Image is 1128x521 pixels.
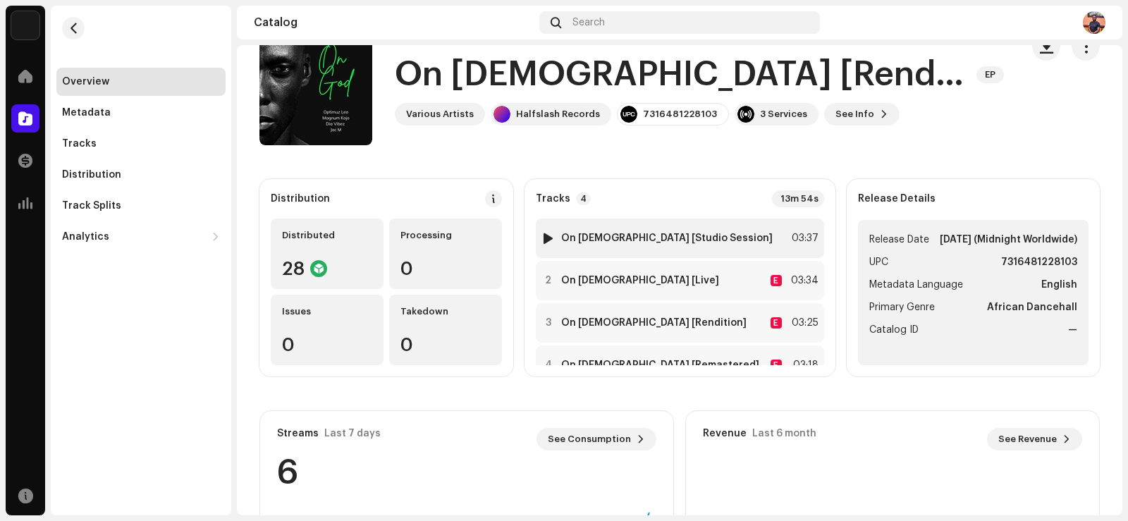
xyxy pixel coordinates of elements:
[56,99,226,127] re-m-nav-item: Metadata
[1083,11,1105,34] img: efa54e3c-aabb-4c1f-8c67-99b8a96ae99f
[752,428,816,439] div: Last 6 month
[62,169,121,180] div: Distribution
[869,231,929,248] span: Release Date
[869,254,888,271] span: UPC
[987,428,1082,450] button: See Revenue
[561,233,773,244] strong: On [DEMOGRAPHIC_DATA] [Studio Session]
[56,223,226,251] re-m-nav-dropdown: Analytics
[400,306,491,317] div: Takedown
[787,314,819,331] div: 03:25
[56,68,226,96] re-m-nav-item: Overview
[987,299,1077,316] strong: African Dancehall
[1041,276,1077,293] strong: English
[516,109,600,120] div: Halfslash Records
[536,193,570,204] strong: Tracks
[324,428,381,439] div: Last 7 days
[869,321,919,338] span: Catalog ID
[62,138,97,149] div: Tracks
[277,428,319,439] div: Streams
[703,428,747,439] div: Revenue
[561,317,747,329] strong: On [DEMOGRAPHIC_DATA] [Rendition]
[835,100,874,128] span: See Info
[282,306,372,317] div: Issues
[771,360,782,371] div: E
[56,161,226,189] re-m-nav-item: Distribution
[772,190,824,207] div: 13m 54s
[771,317,782,329] div: E
[869,299,935,316] span: Primary Genre
[548,425,631,453] span: See Consumption
[561,360,759,371] strong: On [DEMOGRAPHIC_DATA] [Remastered]
[787,357,819,374] div: 03:18
[787,272,819,289] div: 03:34
[576,192,591,205] p-badge: 4
[771,275,782,286] div: E
[643,109,717,120] div: 7316481228103
[858,193,936,204] strong: Release Details
[56,192,226,220] re-m-nav-item: Track Splits
[271,193,330,204] div: Distribution
[400,230,491,241] div: Processing
[62,200,121,212] div: Track Splits
[998,425,1057,453] span: See Revenue
[395,52,965,97] h1: On [DEMOGRAPHIC_DATA] [Rendition]
[282,230,372,241] div: Distributed
[56,130,226,158] re-m-nav-item: Tracks
[976,66,1004,83] span: EP
[62,76,109,87] div: Overview
[62,231,109,243] div: Analytics
[11,11,39,39] img: 1c16f3de-5afb-4452-805d-3f3454e20b1b
[1068,321,1077,338] strong: —
[760,109,807,120] div: 3 Services
[561,275,719,286] strong: On [DEMOGRAPHIC_DATA] [Live]
[406,109,474,120] div: Various Artists
[869,276,963,293] span: Metadata Language
[62,107,111,118] div: Metadata
[824,103,900,125] button: See Info
[787,230,819,247] div: 03:37
[572,17,605,28] span: Search
[940,231,1077,248] strong: [DATE] (Midnight Worldwide)
[1001,254,1077,271] strong: 7316481228103
[537,428,656,450] button: See Consumption
[254,17,534,28] div: Catalog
